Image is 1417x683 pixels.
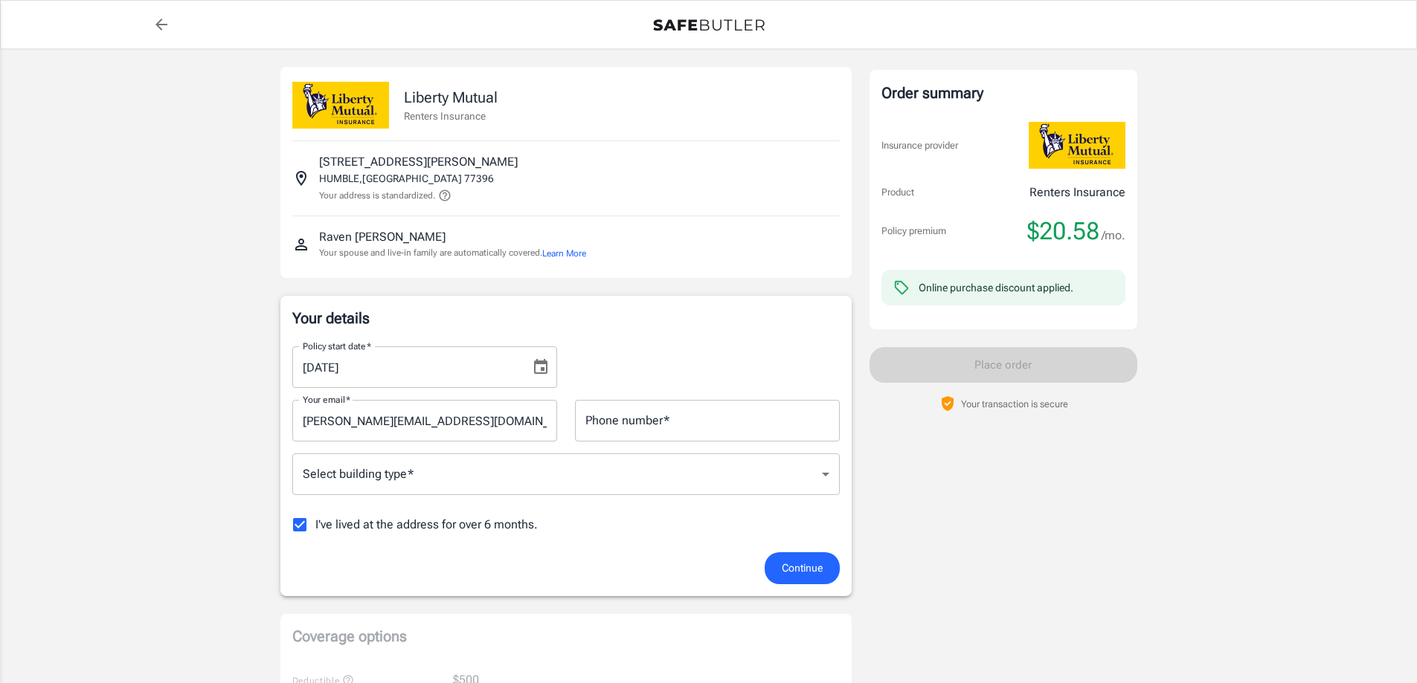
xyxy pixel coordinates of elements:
[292,82,389,129] img: Liberty Mutual
[1027,216,1099,246] span: $20.58
[404,109,498,123] p: Renters Insurance
[881,224,946,239] p: Policy premium
[303,340,371,352] label: Policy start date
[319,153,518,171] p: [STREET_ADDRESS][PERSON_NAME]
[782,559,823,577] span: Continue
[765,552,840,584] button: Continue
[881,138,958,153] p: Insurance provider
[319,171,494,186] p: HUMBLE , [GEOGRAPHIC_DATA] 77396
[881,82,1125,104] div: Order summary
[319,189,435,202] p: Your address is standardized.
[961,397,1068,411] p: Your transaction is secure
[542,247,586,260] button: Learn More
[919,280,1073,295] div: Online purchase discount applied.
[881,185,914,200] p: Product
[653,19,765,31] img: Back to quotes
[319,246,586,260] p: Your spouse and live-in family are automatically covered.
[292,236,310,253] svg: Insured person
[1029,122,1125,169] img: Liberty Mutual
[147,10,176,39] a: back to quotes
[1102,225,1125,246] span: /mo.
[292,346,520,388] input: MM/DD/YYYY
[1029,184,1125,201] p: Renters Insurance
[292,308,840,328] p: Your details
[315,516,538,534] span: I've lived at the address for over 6 months.
[404,86,498,109] p: Liberty Mutual
[303,393,350,406] label: Your email
[526,352,556,382] button: Choose date, selected date is Aug 31, 2025
[292,400,557,441] input: Enter email
[319,228,446,246] p: Raven [PERSON_NAME]
[292,169,310,187] svg: Insured address
[575,400,840,441] input: Enter number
